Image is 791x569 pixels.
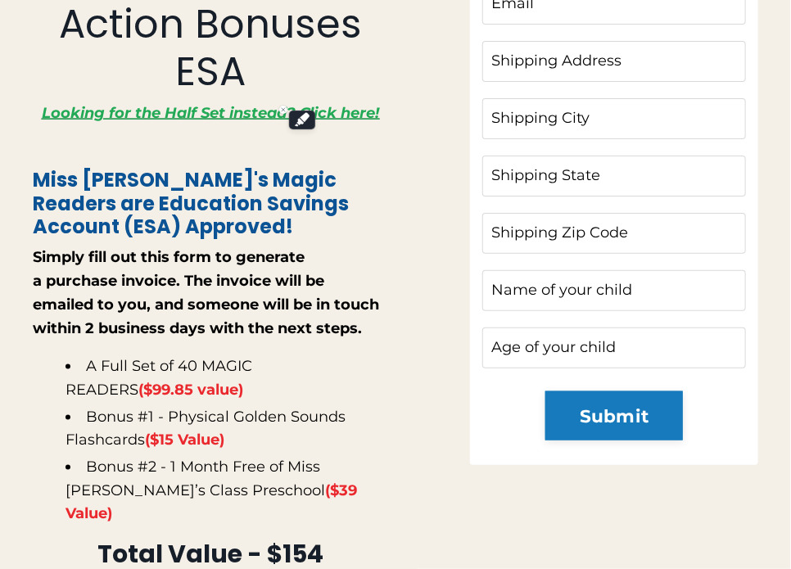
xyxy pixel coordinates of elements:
input: Name of your child [482,270,746,311]
a: Looking for the Half Set instead? Click here! [42,104,380,122]
span: ($99.85 value) [138,381,243,399]
li: Bonus #1 - Physical Golden Sounds Flashcards [66,405,388,453]
li: A Full Set of 40 MAGIC READERS [66,354,388,402]
strong: ($15 Value) [145,431,224,449]
span: Miss [PERSON_NAME]'s Magic Readers are Education Savings Account (ESA) Approved! [33,166,349,241]
li: Bonus #2 - 1 Month Free of Miss [PERSON_NAME]’s Class Preschool [66,455,388,526]
strong: Simply fill out this form to generate a purchase invoice. The invoice will be emailed to you, and... [33,248,379,336]
input: Shipping Address [482,41,746,82]
input: Shipping State [482,156,746,196]
button: Submit [545,391,684,440]
input: Age of your child [482,327,746,368]
input: Shipping City [482,98,746,139]
input: Shipping Zip Code [482,213,746,254]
